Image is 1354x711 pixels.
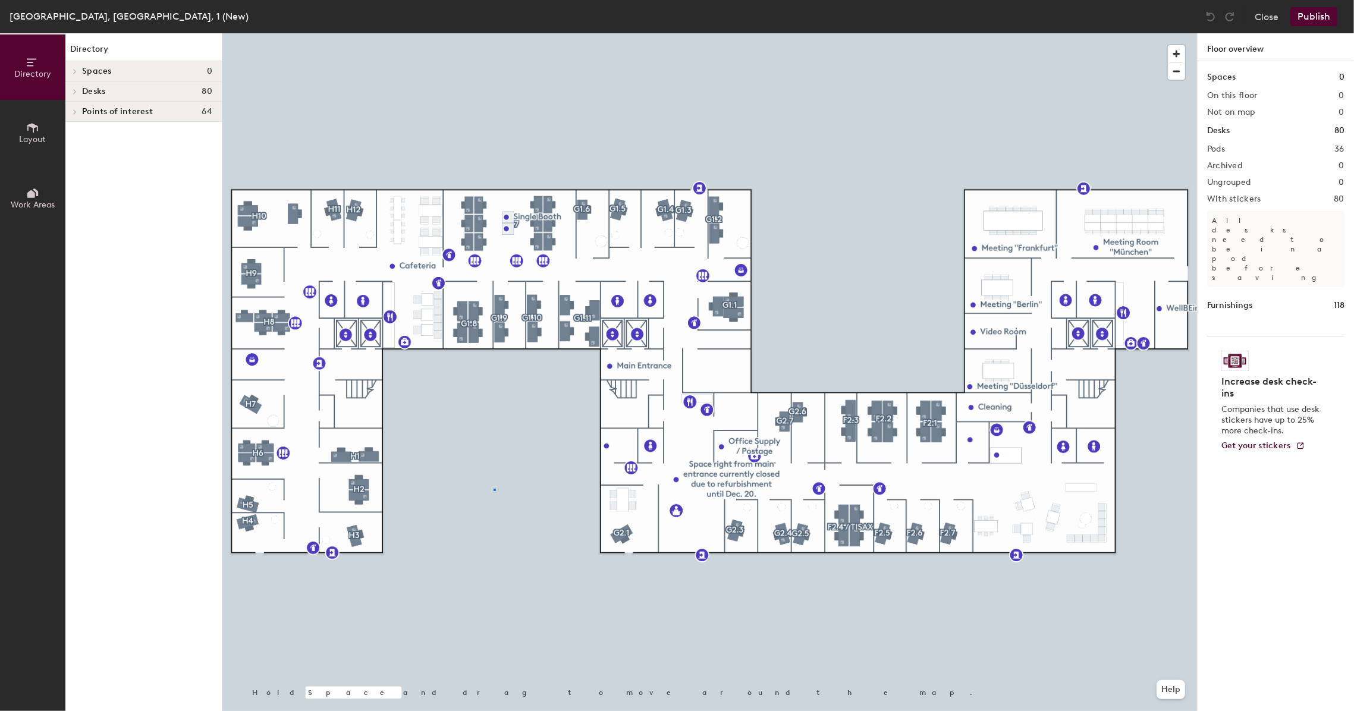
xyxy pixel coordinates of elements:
button: Publish [1290,7,1337,26]
img: Undo [1205,11,1217,23]
h2: 0 [1339,178,1344,187]
div: [GEOGRAPHIC_DATA], [GEOGRAPHIC_DATA], 1 (New) [10,9,249,24]
h1: Desks [1207,124,1230,137]
span: Work Areas [11,200,55,210]
button: Help [1157,680,1185,699]
h1: Furnishings [1207,299,1252,312]
span: 64 [202,107,212,117]
h1: 80 [1334,124,1344,137]
span: Points of interest [82,107,153,117]
h1: Spaces [1207,71,1236,84]
span: 80 [202,87,212,96]
img: Sticker logo [1221,351,1249,371]
h2: 36 [1334,144,1344,154]
h4: Increase desk check-ins [1221,376,1323,399]
span: Get your stickers [1221,441,1291,451]
h2: Not on map [1207,108,1255,117]
p: All desks need to be in a pod before saving [1207,211,1344,287]
span: Layout [20,134,46,144]
span: Directory [14,69,51,79]
h1: 0 [1339,71,1344,84]
button: Close [1255,7,1278,26]
h2: Archived [1207,161,1242,171]
h2: 0 [1339,161,1344,171]
a: Get your stickers [1221,441,1305,451]
h2: 0 [1339,91,1344,100]
span: Desks [82,87,105,96]
h2: With stickers [1207,194,1261,204]
h2: Pods [1207,144,1225,154]
h1: Floor overview [1198,33,1354,61]
p: Companies that use desk stickers have up to 25% more check-ins. [1221,404,1323,436]
h2: 0 [1339,108,1344,117]
img: Redo [1224,11,1236,23]
h2: Ungrouped [1207,178,1251,187]
h2: On this floor [1207,91,1258,100]
h2: 80 [1334,194,1344,204]
h1: 118 [1334,299,1344,312]
span: 0 [207,67,212,76]
h1: Directory [65,43,222,61]
span: Spaces [82,67,112,76]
